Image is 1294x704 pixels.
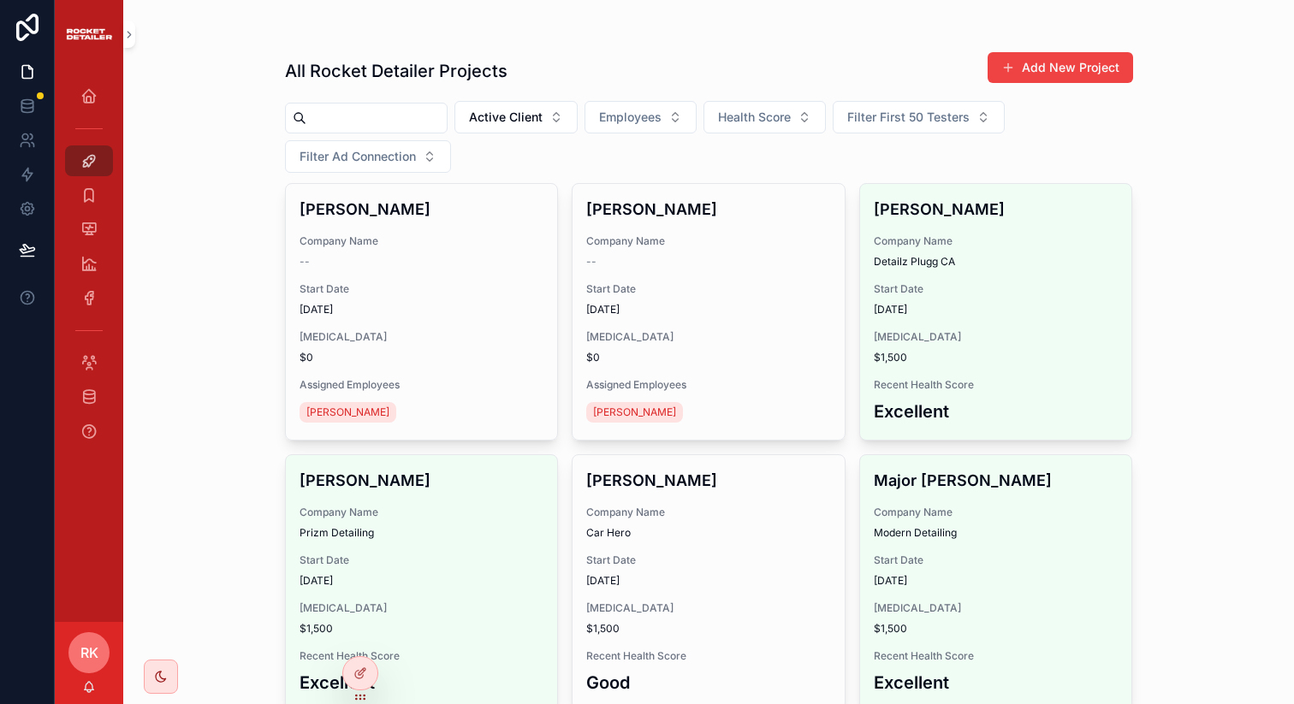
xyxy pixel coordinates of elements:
a: [PERSON_NAME]Company Name--Start Date[DATE][MEDICAL_DATA]$0Assigned Employees[PERSON_NAME] [285,183,559,441]
span: [MEDICAL_DATA] [586,330,831,344]
span: Modern Detailing [874,526,1119,540]
span: RK [80,642,98,663]
span: Assigned Employees [300,378,544,392]
h4: [PERSON_NAME] [586,198,831,221]
span: Start Date [300,282,544,296]
img: App logo [65,24,113,44]
button: Add New Project [988,52,1133,83]
span: Active Client [469,109,543,126]
span: $0 [586,351,831,364]
span: [MEDICAL_DATA] [300,330,544,344]
span: Recent Health Score [874,649,1119,663]
span: Start Date [586,282,831,296]
a: [PERSON_NAME] [586,402,683,423]
a: [PERSON_NAME]Company Name--Start Date[DATE][MEDICAL_DATA]$0Assigned Employees[PERSON_NAME] [572,183,846,441]
span: Assigned Employees [586,378,831,392]
span: Employees [599,109,662,126]
span: Company Name [874,506,1119,519]
div: scrollable content [55,68,123,469]
h4: [PERSON_NAME] [586,469,831,492]
button: Select Button [585,101,697,133]
span: Filter First 50 Testers [847,109,970,126]
span: [MEDICAL_DATA] [874,601,1119,615]
span: [PERSON_NAME] [593,405,676,419]
span: [DATE] [300,303,544,317]
a: [PERSON_NAME] [300,402,396,423]
span: Company Name [300,506,544,519]
h3: Good [586,670,831,695]
button: Select Button [703,101,826,133]
span: Prizm Detailing [300,526,544,540]
span: Detailz Plugg CA [874,255,1119,269]
span: [DATE] [586,574,831,588]
span: Recent Health Score [874,378,1119,392]
span: [DATE] [300,574,544,588]
span: [MEDICAL_DATA] [586,601,831,615]
span: Company Name [586,234,831,248]
span: Car Hero [586,526,831,540]
span: Recent Health Score [586,649,831,663]
span: $1,500 [874,351,1119,364]
span: Start Date [874,553,1119,567]
span: Health Score [718,109,791,126]
span: [MEDICAL_DATA] [300,601,544,615]
button: Select Button [285,140,451,173]
h4: [PERSON_NAME] [300,469,544,492]
span: Company Name [874,234,1119,248]
span: -- [300,255,310,269]
span: Filter Ad Connection [300,148,416,165]
h4: [PERSON_NAME] [300,198,544,221]
button: Select Button [454,101,578,133]
span: $0 [300,351,544,364]
h4: Major [PERSON_NAME] [874,469,1119,492]
span: Recent Health Score [300,649,544,663]
h3: Excellent [874,670,1119,695]
span: $1,500 [586,622,831,636]
h4: [PERSON_NAME] [874,198,1119,221]
a: [PERSON_NAME]Company NameDetailz Plugg CAStart Date[DATE][MEDICAL_DATA]$1,500Recent Health ScoreE... [859,183,1133,441]
span: Start Date [874,282,1119,296]
span: [DATE] [586,303,831,317]
span: Company Name [586,506,831,519]
span: Company Name [300,234,544,248]
span: [MEDICAL_DATA] [874,330,1119,344]
button: Select Button [833,101,1005,133]
h3: Excellent [300,670,544,695]
span: $1,500 [874,622,1119,636]
span: [DATE] [874,574,1119,588]
span: [DATE] [874,303,1119,317]
span: Start Date [586,553,831,567]
span: $1,500 [300,622,544,636]
h1: All Rocket Detailer Projects [285,59,508,83]
span: -- [586,255,597,269]
h3: Excellent [874,399,1119,424]
span: [PERSON_NAME] [306,405,389,419]
span: Start Date [300,553,544,567]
